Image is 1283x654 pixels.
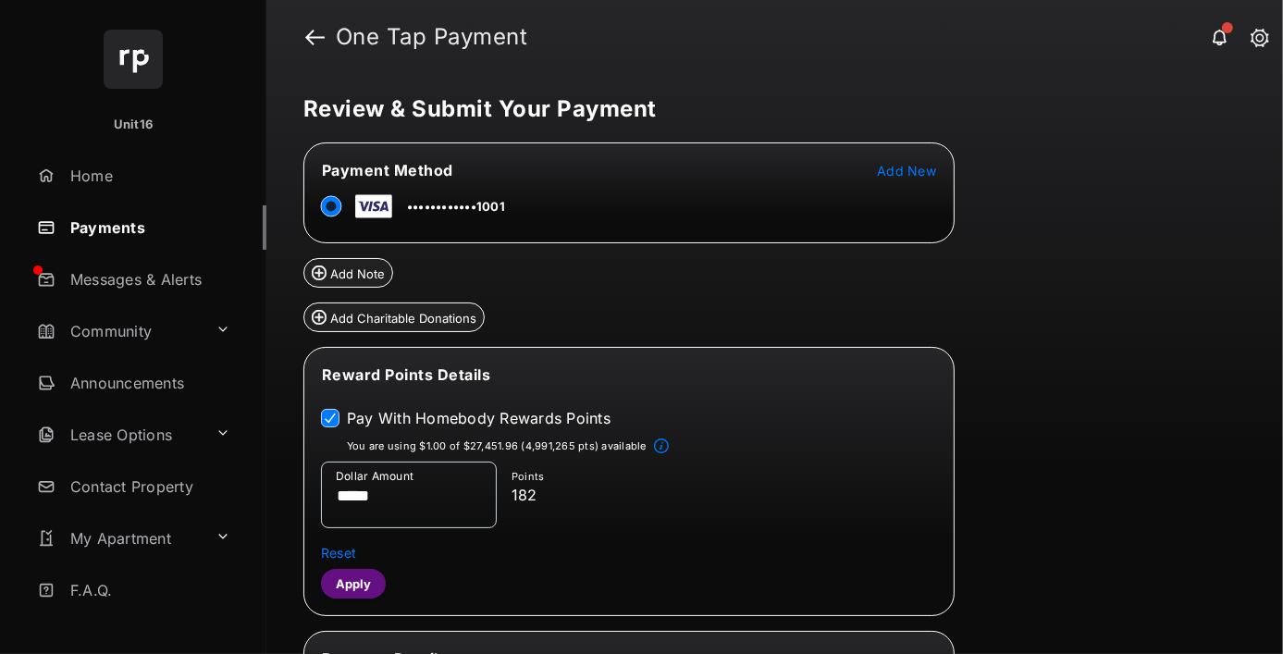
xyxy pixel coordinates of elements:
[30,464,266,509] a: Contact Property
[30,568,266,612] a: F.A.Q.
[512,484,930,506] p: 182
[321,543,356,561] button: Reset
[407,199,505,214] span: ••••••••••••1001
[303,302,485,332] button: Add Charitable Donations
[347,409,611,427] label: Pay With Homebody Rewards Points
[30,154,266,198] a: Home
[512,469,930,485] p: Points
[877,163,936,179] span: Add New
[321,545,356,561] span: Reset
[322,161,453,179] span: Payment Method
[322,365,491,384] span: Reward Points Details
[303,98,1231,120] h5: Review & Submit Your Payment
[30,205,266,250] a: Payments
[30,309,208,353] a: Community
[877,161,936,179] button: Add New
[30,257,266,302] a: Messages & Alerts
[104,30,163,89] img: svg+xml;base64,PHN2ZyB4bWxucz0iaHR0cDovL3d3dy53My5vcmcvMjAwMC9zdmciIHdpZHRoPSI2NCIgaGVpZ2h0PSI2NC...
[303,258,393,288] button: Add Note
[30,413,208,457] a: Lease Options
[30,516,208,561] a: My Apartment
[347,438,647,454] p: You are using $1.00 of $27,451.96 (4,991,265 pts) available
[321,569,386,598] button: Apply
[114,116,154,134] p: Unit16
[30,361,266,405] a: Announcements
[336,26,528,48] strong: One Tap Payment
